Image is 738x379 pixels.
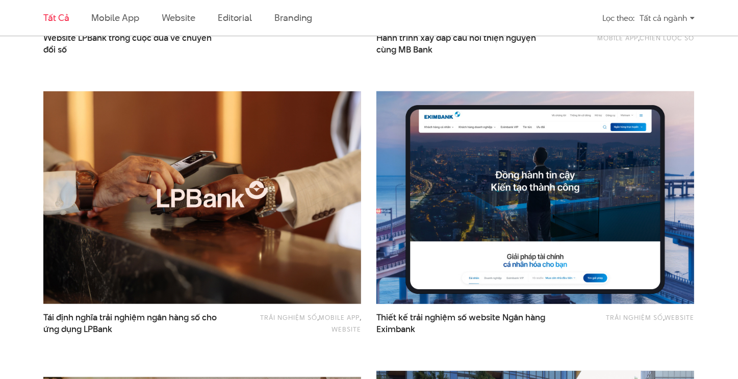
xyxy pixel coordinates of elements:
[91,11,139,24] a: Mobile app
[43,32,218,56] span: Website LPBank trong cuộc đua về chuyển
[376,44,432,56] span: cùng MB Bank
[640,33,694,42] a: Chiến lược số
[43,11,69,24] a: Tất cả
[43,91,361,304] img: LPBank Thumb
[640,9,695,27] div: Tất cả ngành
[376,312,551,335] span: Thiết kế trải nghiệm số website Ngân hàng
[597,33,638,42] a: Mobile app
[43,312,218,335] span: Tái định nghĩa trải nghiệm ngân hàng số cho
[602,9,634,27] div: Lọc theo:
[376,323,415,335] span: Eximbank
[43,44,67,56] span: đổi số
[274,11,312,24] a: Branding
[376,32,551,56] span: Hành trình xây đắp cầu nối thiện nguyện
[218,11,252,24] a: Editorial
[260,313,317,322] a: Trải nghiệm số
[162,11,195,24] a: Website
[567,32,694,50] div: ,
[567,312,694,330] div: ,
[606,313,663,322] a: Trải nghiệm số
[43,312,218,335] a: Tái định nghĩa trải nghiệm ngân hàng số choứng dụng LPBank
[43,32,218,56] a: Website LPBank trong cuộc đua về chuyểnđổi số
[361,81,710,315] img: Eximbank Website Portal
[332,324,361,334] a: Website
[319,313,360,322] a: Mobile app
[665,313,694,322] a: Website
[43,323,112,335] span: ứng dụng LPBank
[234,312,361,335] div: , ,
[376,32,551,56] a: Hành trình xây đắp cầu nối thiện nguyệncùng MB Bank
[376,312,551,335] a: Thiết kế trải nghiệm số website Ngân hàngEximbank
